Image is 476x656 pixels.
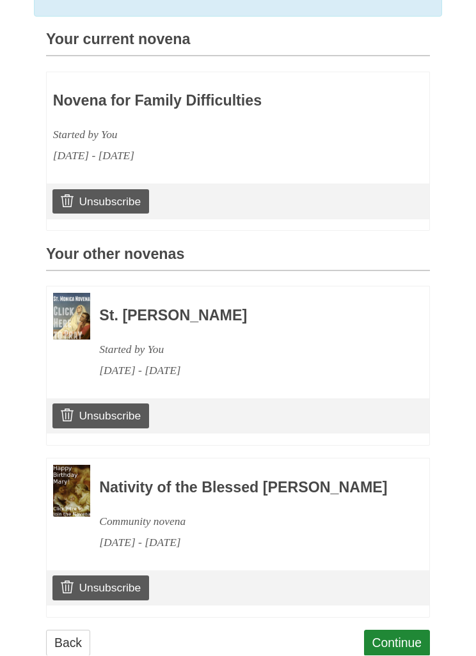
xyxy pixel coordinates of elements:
div: [DATE] - [DATE] [99,361,395,382]
h3: Novena for Family Difficulties [53,93,349,110]
a: Unsubscribe [52,404,149,428]
h3: Your current novena [46,32,430,57]
div: [DATE] - [DATE] [99,533,395,554]
img: Novena image [53,465,90,518]
div: [DATE] - [DATE] [53,146,349,167]
div: Community novena [99,512,395,533]
a: Unsubscribe [52,576,149,600]
a: Unsubscribe [52,190,149,214]
h3: Nativity of the Blessed [PERSON_NAME] [99,480,395,497]
img: Novena image [53,293,90,340]
div: Started by You [53,125,349,146]
div: Started by You [99,340,395,361]
h3: St. [PERSON_NAME] [99,308,395,325]
h3: Your other novenas [46,247,430,272]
